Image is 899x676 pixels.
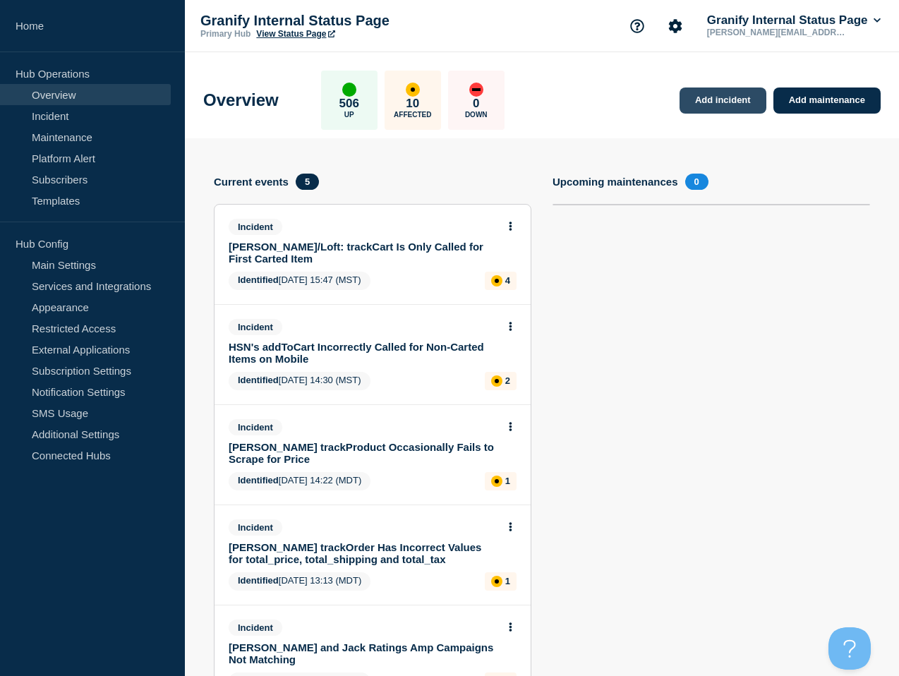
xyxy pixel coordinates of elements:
[660,11,690,41] button: Account settings
[505,476,510,486] p: 1
[229,620,282,636] span: Incident
[622,11,652,41] button: Support
[229,541,497,565] a: [PERSON_NAME] trackOrder Has Incorrect Values for total_price, total_shipping and total_tax
[491,576,502,587] div: affected
[238,375,279,385] span: Identified
[394,111,431,119] p: Affected
[406,83,420,97] div: affected
[773,87,881,114] a: Add maintenance
[465,111,488,119] p: Down
[473,97,479,111] p: 0
[469,83,483,97] div: down
[203,90,279,110] h1: Overview
[505,275,510,286] p: 4
[214,176,289,188] h4: Current events
[200,13,483,29] p: Granify Internal Status Page
[238,475,279,485] span: Identified
[229,472,370,490] span: [DATE] 14:22 (MDT)
[238,274,279,285] span: Identified
[491,476,502,487] div: affected
[491,375,502,387] div: affected
[704,28,851,37] p: [PERSON_NAME][EMAIL_ADDRESS][PERSON_NAME][DOMAIN_NAME]
[229,572,370,591] span: [DATE] 13:13 (MDT)
[229,219,282,235] span: Incident
[229,319,282,335] span: Incident
[229,372,370,390] span: [DATE] 14:30 (MST)
[491,275,502,286] div: affected
[229,641,497,665] a: [PERSON_NAME] and Jack Ratings Amp Campaigns Not Matching
[229,519,282,536] span: Incident
[685,174,708,190] span: 0
[342,83,356,97] div: up
[505,375,510,386] p: 2
[229,341,497,365] a: HSN's addToCart Incorrectly Called for Non-Carted Items on Mobile
[344,111,354,119] p: Up
[680,87,766,114] a: Add incident
[406,97,419,111] p: 10
[553,176,678,188] h4: Upcoming maintenances
[229,419,282,435] span: Incident
[505,576,510,586] p: 1
[828,627,871,670] iframe: Help Scout Beacon - Open
[339,97,359,111] p: 506
[229,241,497,265] a: [PERSON_NAME]/Loft: trackCart Is Only Called for First Carted Item
[256,29,334,39] a: View Status Page
[238,575,279,586] span: Identified
[200,29,251,39] p: Primary Hub
[296,174,319,190] span: 5
[704,13,883,28] button: Granify Internal Status Page
[229,441,497,465] a: [PERSON_NAME] trackProduct Occasionally Fails to Scrape for Price
[229,272,370,290] span: [DATE] 15:47 (MST)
